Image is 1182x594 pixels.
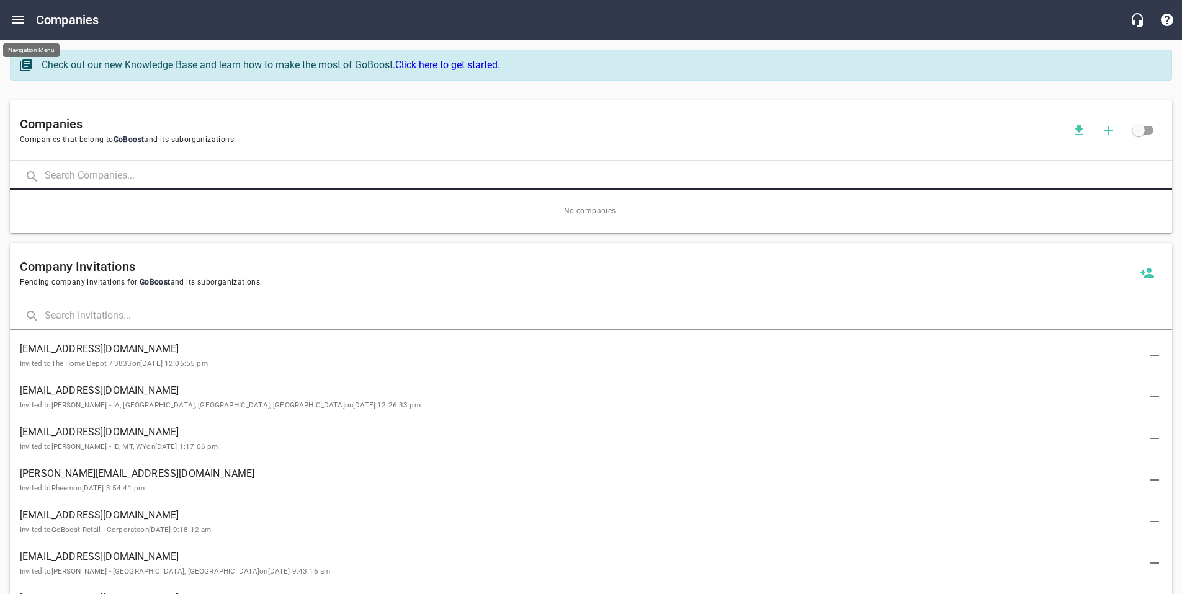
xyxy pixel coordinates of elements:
[42,58,1159,73] div: Check out our new Knowledge Base and learn how to make the most of GoBoost.
[1132,258,1162,288] button: Invite a new company
[20,383,1142,398] span: [EMAIL_ADDRESS][DOMAIN_NAME]
[1152,5,1182,35] button: Support Portal
[20,114,1064,134] h6: Companies
[1140,548,1170,578] button: Delete Invitation
[20,484,145,492] small: Invited to Rheem on [DATE] 3:54:41 pm
[1140,382,1170,412] button: Delete Invitation
[20,442,218,451] small: Invited to [PERSON_NAME] - ID, MT, WY on [DATE] 1:17:06 pm
[36,10,99,30] h6: Companies
[3,5,33,35] button: Open drawer
[114,135,145,144] span: GoBoost
[20,567,330,575] small: Invited to [PERSON_NAME] - [GEOGRAPHIC_DATA], [GEOGRAPHIC_DATA] on [DATE] 9:43:16 am
[1122,5,1152,35] button: Live Chat
[45,163,1172,190] input: Search Companies...
[20,134,1064,146] span: Companies that belong to and its suborganizations.
[1140,465,1170,495] button: Delete Invitation
[1140,507,1170,536] button: Delete Invitation
[20,425,1142,440] span: [EMAIL_ADDRESS][DOMAIN_NAME]
[45,303,1172,330] input: Search Invitations...
[20,342,1142,357] span: [EMAIL_ADDRESS][DOMAIN_NAME]
[20,257,1132,277] h6: Company Invitations
[10,190,1172,233] span: No companies.
[1140,340,1170,370] button: Delete Invitation
[20,525,211,534] small: Invited to GoBoost Retail - Corporate on [DATE] 9:18:12 am
[395,59,500,71] a: Click here to get started.
[1124,115,1153,145] span: Click to view all companies
[20,359,208,368] small: Invited to The Home Depot / 3833 on [DATE] 12:06:55 pm
[1140,423,1170,453] button: Delete Invitation
[20,549,1142,564] span: [EMAIL_ADDRESS][DOMAIN_NAME]
[20,466,1142,481] span: [PERSON_NAME][EMAIL_ADDRESS][DOMAIN_NAME]
[20,401,421,409] small: Invited to [PERSON_NAME] - IA, [GEOGRAPHIC_DATA], [GEOGRAPHIC_DATA], [GEOGRAPHIC_DATA] on [DATE] ...
[1064,115,1094,145] button: Download companies
[20,277,1132,289] span: Pending company invitations for and its suborganizations.
[1094,115,1124,145] button: Add a new company
[20,508,1142,523] span: [EMAIL_ADDRESS][DOMAIN_NAME]
[137,278,170,286] span: GoBoost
